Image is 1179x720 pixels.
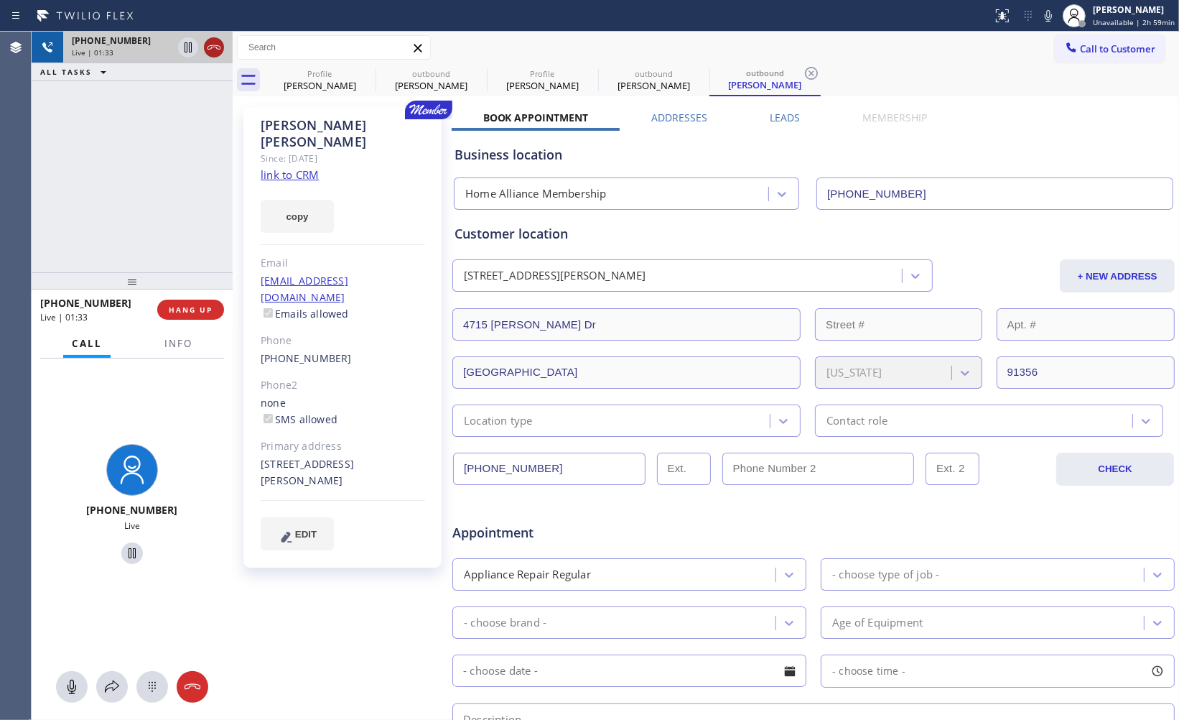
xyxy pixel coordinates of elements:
input: City [452,356,801,389]
button: HANG UP [157,300,224,320]
label: SMS allowed [261,412,337,426]
label: Addresses [651,111,707,124]
button: Call [63,330,111,358]
input: Phone Number [816,177,1173,210]
div: Customer location [455,224,1173,244]
input: Emails allowed [264,308,273,318]
button: + NEW ADDRESS [1060,259,1175,292]
label: Book Appointment [483,111,589,124]
div: Profile [266,68,374,79]
div: Profile [488,68,597,79]
div: Shan K [488,64,597,96]
div: Home Alliance Membership [465,186,607,203]
div: - choose brand - [464,614,546,631]
button: Call to Customer [1055,35,1165,63]
div: Phone2 [261,377,425,394]
span: [PHONE_NUMBER] [40,296,131,310]
span: HANG UP [169,305,213,315]
div: [PERSON_NAME] [377,79,485,92]
div: Phone [261,333,425,349]
div: outbound [377,68,485,79]
input: Phone Number [453,453,646,485]
button: Mute [56,671,88,703]
div: [PERSON_NAME] [600,79,708,92]
span: Call to Customer [1080,42,1155,55]
span: Live | 01:33 [72,47,113,57]
a: [EMAIL_ADDRESS][DOMAIN_NAME] [261,274,348,304]
div: [PERSON_NAME] [PERSON_NAME] [261,117,425,150]
label: Leads [770,111,800,124]
input: Address [452,308,801,341]
span: Info [164,337,192,350]
span: [PHONE_NUMBER] [87,503,178,517]
div: Contact role [826,412,887,429]
input: - choose date - [452,655,806,687]
div: Business location [455,145,1173,165]
label: Membership [862,111,927,124]
label: Emails allowed [261,307,349,320]
span: Live | 01:33 [40,311,88,323]
div: Lance Gordon [600,64,708,96]
span: ALL TASKS [40,67,92,77]
div: outbound [711,68,819,78]
button: Hold Customer [121,543,143,564]
span: [PHONE_NUMBER] [72,34,151,47]
button: EDIT [261,517,334,550]
button: Info [156,330,201,358]
span: Appointment [452,523,691,543]
div: Patricia Tucker [266,64,374,96]
div: [PERSON_NAME] [266,79,374,92]
input: Search [238,36,430,59]
span: - choose time - [832,664,905,678]
input: ZIP [997,356,1175,389]
button: CHECK [1056,453,1174,486]
button: Hang up [204,37,224,57]
span: Call [72,337,102,350]
div: [STREET_ADDRESS][PERSON_NAME] [261,456,425,489]
input: Ext. [657,453,711,485]
button: Open dialpad [136,671,168,703]
button: Mute [1038,6,1058,26]
input: Apt. # [997,308,1175,341]
div: Age of Equipment [832,614,923,631]
div: - choose type of job - [832,566,939,583]
div: outbound [600,68,708,79]
a: link to CRM [261,167,319,182]
div: Email [261,255,425,272]
button: ALL TASKS [32,63,121,80]
button: Hold Customer [178,37,198,57]
div: Since: [DATE] [261,150,425,167]
input: Ext. 2 [926,453,979,485]
div: [PERSON_NAME] [1093,4,1175,16]
div: [PERSON_NAME] [711,78,819,91]
div: Appliance Repair Regular [464,566,591,583]
div: Lance Gordon [711,64,819,95]
span: Live [124,520,140,532]
span: EDIT [295,529,317,540]
div: Location type [464,412,533,429]
button: Open directory [96,671,128,703]
div: [STREET_ADDRESS][PERSON_NAME] [464,268,646,285]
input: Street # [815,308,982,341]
input: Phone Number 2 [722,453,915,485]
div: none [261,395,425,428]
span: Unavailable | 2h 59min [1093,17,1175,27]
button: Hang up [177,671,208,703]
div: Primary address [261,438,425,455]
button: copy [261,200,334,233]
a: [PHONE_NUMBER] [261,351,352,365]
input: SMS allowed [264,414,273,423]
div: Lisa Tran [377,64,485,96]
div: [PERSON_NAME] [488,79,597,92]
